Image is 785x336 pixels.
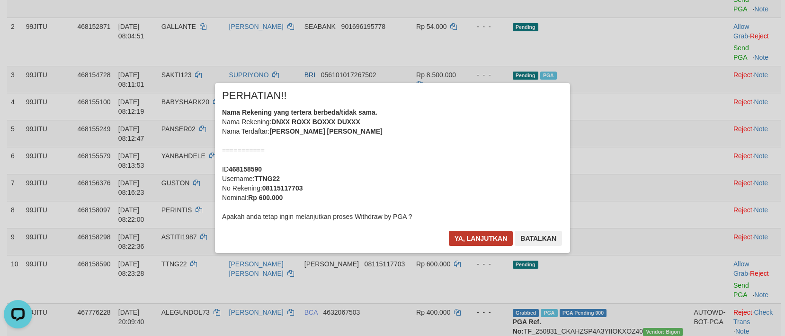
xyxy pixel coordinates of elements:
b: TTNG22 [254,175,280,182]
span: PERHATIAN!! [222,91,287,100]
b: Rp 600.000 [248,194,283,201]
b: DNXX ROXX BOXXX DUXXX [271,118,360,126]
b: 08115117703 [262,184,303,192]
div: Nama Rekening: Nama Terdaftar: =========== ID Username: No Rekening: Nominal: Apakah anda tetap i... [222,108,563,221]
b: 468158590 [229,165,262,173]
button: Batalkan [515,231,562,246]
button: Ya, lanjutkan [449,231,513,246]
b: Nama Rekening yang tertera berbeda/tidak sama. [222,109,377,116]
b: [PERSON_NAME] [PERSON_NAME] [269,127,383,135]
button: Open LiveChat chat widget [4,4,32,32]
